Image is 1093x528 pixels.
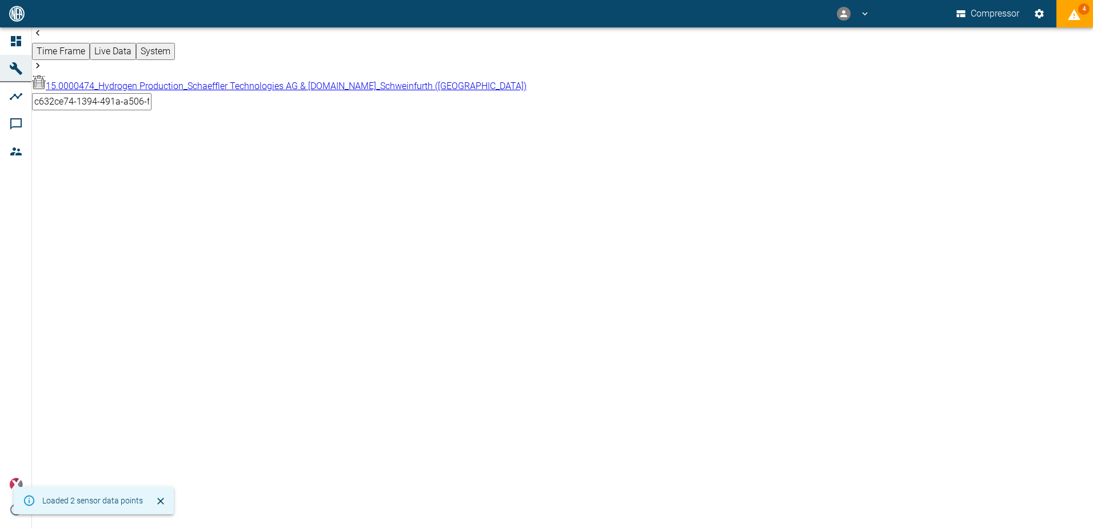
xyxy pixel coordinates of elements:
[42,490,143,511] div: Loaded 2 sensor data points
[152,493,169,510] button: Close
[136,43,175,60] button: System
[954,3,1022,24] button: Compressor
[90,43,136,60] button: Live Data
[32,43,90,60] button: Time Frame
[835,5,872,23] button: emanuel.diniz@neuman-esser.com.br
[1029,3,1050,24] button: Settings
[8,6,26,21] img: logo
[1078,3,1090,15] span: 4
[32,81,526,91] a: 15.0000474_Hydrogen Production_Schaeffler Technologies AG & [DOMAIN_NAME]_Schweinfurth ([GEOGRAPH...
[46,81,526,91] span: 15.0000474_Hydrogen Production_Schaeffler Technologies AG & [DOMAIN_NAME]_Schweinfurth ([GEOGRAPH...
[9,478,23,491] img: Xplore Logo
